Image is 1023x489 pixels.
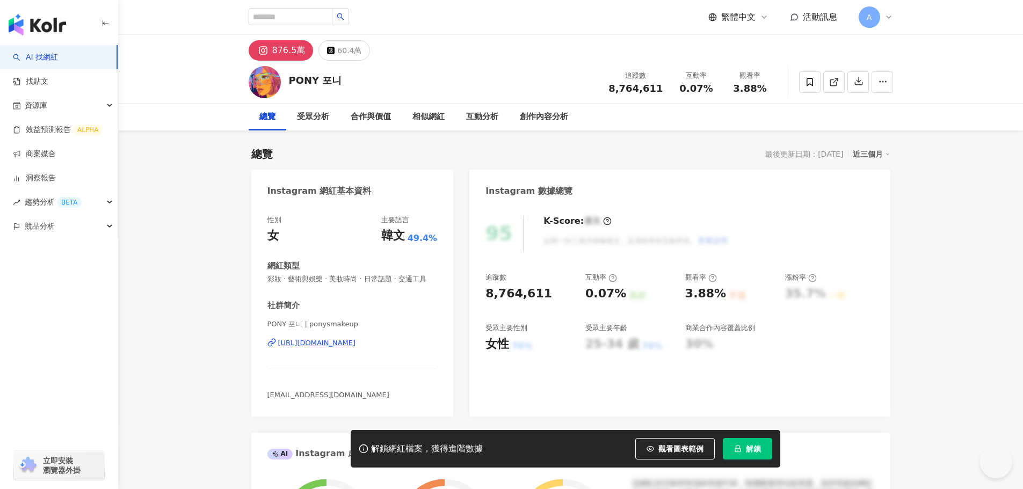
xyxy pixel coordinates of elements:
span: 解鎖 [746,444,761,453]
a: searchAI 找網紅 [13,52,58,63]
span: 彩妝 · 藝術與娛樂 · 美妝時尚 · 日常話題 · 交通工具 [267,274,438,284]
div: 主要語言 [381,215,409,225]
a: [URL][DOMAIN_NAME] [267,338,438,348]
span: 競品分析 [25,214,55,238]
span: PONY 포니 | ponysmakeup [267,319,438,329]
div: 觀看率 [730,70,771,81]
span: 3.88% [733,83,766,94]
span: lock [734,445,742,452]
div: 性別 [267,215,281,225]
span: 繁體中文 [721,11,756,23]
span: rise [13,199,20,206]
button: 解鎖 [723,438,772,459]
span: 資源庫 [25,93,47,118]
div: K-Score : [543,215,612,227]
div: 60.4萬 [337,43,361,58]
div: 創作內容分析 [520,111,568,123]
button: 觀看圖表範例 [635,438,715,459]
span: A [867,11,872,23]
div: 合作與價值 [351,111,391,123]
div: 互動分析 [466,111,498,123]
div: 總覽 [259,111,275,123]
div: 社群簡介 [267,300,300,311]
button: 60.4萬 [318,40,370,61]
div: 總覽 [251,147,273,162]
div: 漲粉率 [785,273,817,282]
a: 洞察報告 [13,173,56,184]
div: 觀看率 [685,273,717,282]
span: 觀看圖表範例 [658,444,703,453]
a: 效益預測報告ALPHA [13,125,103,135]
div: 相似網紅 [412,111,445,123]
div: BETA [57,197,82,208]
div: [URL][DOMAIN_NAME] [278,338,356,348]
img: logo [9,14,66,35]
div: 受眾分析 [297,111,329,123]
button: 876.5萬 [249,40,314,61]
a: 商案媒合 [13,149,56,159]
div: Instagram 數據總覽 [485,185,572,197]
div: 受眾主要年齡 [585,323,627,333]
div: Instagram 網紅基本資料 [267,185,372,197]
div: 追蹤數 [485,273,506,282]
div: PONY 포니 [289,74,342,87]
div: 受眾主要性別 [485,323,527,333]
div: 互動率 [676,70,717,81]
div: 解鎖網紅檔案，獲得進階數據 [371,443,483,455]
div: 最後更新日期：[DATE] [765,150,843,158]
span: 活動訊息 [803,12,837,22]
div: 互動率 [585,273,617,282]
div: 近三個月 [853,147,890,161]
a: 找貼文 [13,76,48,87]
div: 876.5萬 [272,43,306,58]
div: 商業合作內容覆蓋比例 [685,323,755,333]
span: 8,764,611 [608,83,663,94]
a: chrome extension立即安裝 瀏覽器外掛 [14,451,104,480]
div: 0.07% [585,286,626,302]
span: [EMAIL_ADDRESS][DOMAIN_NAME] [267,391,389,399]
div: 8,764,611 [485,286,552,302]
div: 女性 [485,336,509,353]
span: search [337,13,344,20]
span: 立即安裝 瀏覽器外掛 [43,456,81,475]
img: chrome extension [17,457,38,474]
span: 0.07% [679,83,713,94]
div: 3.88% [685,286,726,302]
div: 韓文 [381,228,405,244]
img: KOL Avatar [249,66,281,98]
div: 女 [267,228,279,244]
span: 趨勢分析 [25,190,82,214]
span: 49.4% [408,232,438,244]
div: 追蹤數 [608,70,663,81]
div: 網紅類型 [267,260,300,272]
